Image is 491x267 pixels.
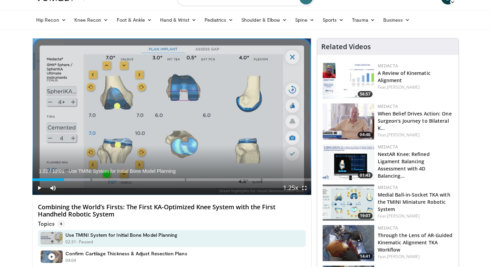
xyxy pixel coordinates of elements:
[323,225,374,261] a: 14:41
[323,63,374,99] img: f98fa1a1-3411-4bfe-8299-79a530ffd7ff.150x105_q85_crop-smart_upscale.jpg
[318,13,348,27] a: Sports
[65,239,76,245] p: 02:31
[32,38,311,195] video-js: Video Player
[378,63,398,69] a: Medacta
[69,168,176,174] span: Use TMINI System for Initial Bone Model Planning
[65,257,76,264] p: 04:04
[378,132,453,138] div: Feat.
[200,13,237,27] a: Pediatrics
[65,232,177,238] h4: Use TMINI System for Initial Bone Model Planning
[323,144,374,180] a: 01:43
[378,70,430,84] a: A Review of Kinematic Alignment
[378,232,453,253] a: Through the Lens of AR-Guided Kinematic Alignment TKA Workflow
[358,172,373,178] span: 01:43
[57,220,65,227] span: 4
[387,132,420,138] a: [PERSON_NAME]
[378,103,398,109] a: Medacta
[358,253,373,259] span: 14:41
[321,43,371,51] h4: Related Videos
[297,181,311,195] button: Fullscreen
[237,13,291,27] a: Shoulder & Elbow
[50,168,51,174] span: /
[52,168,64,174] span: 12:01
[358,91,373,97] span: 56:57
[387,213,420,219] a: [PERSON_NAME]
[70,13,113,27] a: Knee Recon
[323,185,374,221] img: e4c7c2de-3208-4948-8bee-7202992581dd.150x105_q85_crop-smart_upscale.jpg
[291,13,318,27] a: Spine
[378,191,450,212] a: Medial Ball-in-Socket TKA with the TMINI Miniature Robotic System
[323,103,374,140] img: e7443d18-596a-449b-86f2-a7ae2f76b6bd.150x105_q85_crop-smart_upscale.jpg
[387,254,420,259] a: [PERSON_NAME]
[323,63,374,99] a: 56:57
[39,168,48,174] span: 1:22
[65,251,187,257] h4: Confirm Cartilage Thickness & Adjust Resection Plans
[323,225,374,261] img: a1b90669-76d4-4a1e-9a63-4c89ef5ed2e6.150x105_q85_crop-smart_upscale.jpg
[323,144,374,180] img: 6a8baa29-1674-4a99-9eca-89e914d57116.150x105_q85_crop-smart_upscale.jpg
[387,84,420,90] a: [PERSON_NAME]
[323,185,374,221] a: 19:07
[378,110,452,131] a: When Belief Drives Action: One Surgeon's Journey to Bilateral K…
[76,239,93,245] p: - Paused
[378,213,453,219] div: Feat.
[32,13,70,27] a: Hip Recon
[348,13,379,27] a: Trauma
[46,181,60,195] button: Mute
[284,181,297,195] button: Playback Rate
[378,84,453,90] div: Feat.
[378,144,398,150] a: Medacta
[358,132,373,138] span: 04:46
[113,13,156,27] a: Foot & Ankle
[156,13,200,27] a: Hand & Wrist
[378,151,430,179] a: NextAR Knee: Refined Ligament Balancing Assessment with 4D Balancing…
[379,13,414,27] a: Business
[38,220,65,227] p: Topics
[378,254,453,260] div: Feat.
[378,225,398,231] a: Medacta
[32,178,311,181] div: Progress Bar
[38,203,306,218] h4: Combining the World’s Firsts: The First KA-Optimized Knee System with the First Handheld Robotic ...
[32,181,46,195] button: Play
[323,103,374,140] a: 04:46
[378,185,398,190] a: Medacta
[358,213,373,219] span: 19:07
